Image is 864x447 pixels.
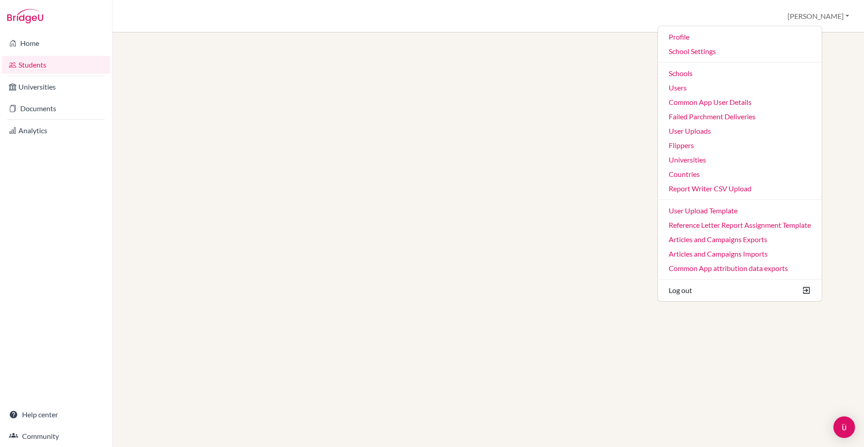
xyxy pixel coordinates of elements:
[658,181,822,196] a: Report Writer CSV Upload
[2,34,110,52] a: Home
[658,261,822,275] a: Common App attribution data exports
[2,99,110,117] a: Documents
[658,232,822,247] a: Articles and Campaigns Exports
[658,203,822,218] a: User Upload Template
[2,122,110,140] a: Analytics
[833,416,855,438] div: Open Intercom Messenger
[658,153,822,167] a: Universities
[658,81,822,95] a: Users
[658,95,822,109] a: Common App User Details
[658,44,822,59] a: School Settings
[657,26,822,302] ul: [PERSON_NAME]
[2,427,110,445] a: Community
[658,109,822,124] a: Failed Parchment Deliveries
[658,124,822,138] a: User Uploads
[2,78,110,96] a: Universities
[658,167,822,181] a: Countries
[2,56,110,74] a: Students
[658,138,822,153] a: Flippers
[658,247,822,261] a: Articles and Campaigns Imports
[658,66,822,81] a: Schools
[2,406,110,424] a: Help center
[658,218,822,232] a: Reference Letter Report Assignment Template
[783,8,853,25] button: [PERSON_NAME]
[7,9,43,23] img: Bridge-U
[658,283,822,298] button: Log out
[658,30,822,44] a: Profile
